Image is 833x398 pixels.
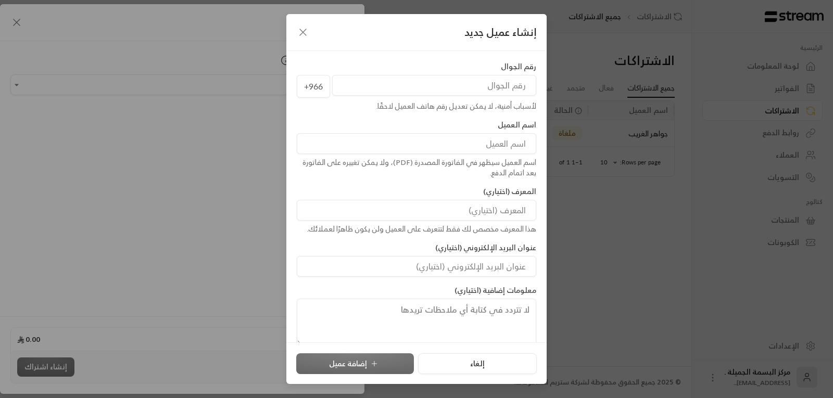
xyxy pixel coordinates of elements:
input: المعرف (اختياري) [297,200,536,221]
input: رقم الجوال [332,75,536,96]
input: عنوان البريد الإلكتروني (اختياري) [297,256,536,277]
label: معلومات إضافية (اختياري) [455,285,536,296]
label: رقم الجوال [501,61,536,72]
label: عنوان البريد الإلكتروني (اختياري) [435,242,536,253]
label: المعرف (اختياري) [483,186,536,197]
div: لأسباب أمنية، لا يمكن تعديل رقم هاتف العميل لاحقًا. [297,101,536,111]
div: هذا المعرف مخصص لك فقط لتتعرف على العميل ولن يكون ظاهرًا لعملائك. [297,224,536,234]
input: اسم العميل [297,133,536,154]
span: +966 [297,75,330,98]
div: اسم العميل سيظهر في الفاتورة المصدرة (PDF)، ولا يمكن تغييره على الفاتورة بعد اتمام الدفع. [297,157,536,178]
button: إلغاء [418,353,536,374]
label: اسم العميل [498,120,536,130]
span: إنشاء عميل جديد [464,24,536,40]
